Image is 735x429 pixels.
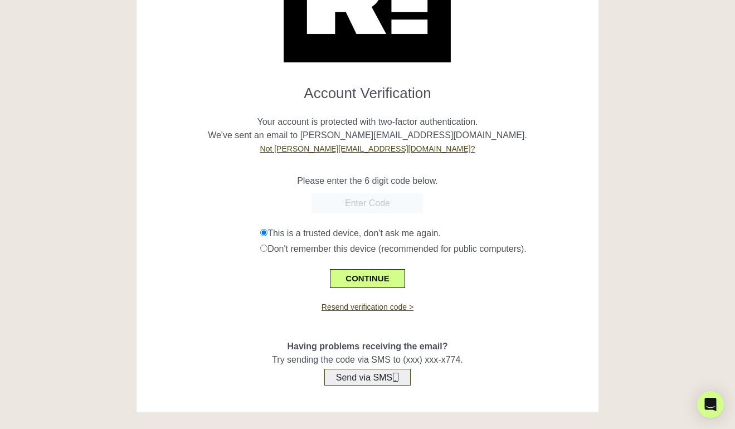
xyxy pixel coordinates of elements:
[260,144,475,153] a: Not [PERSON_NAME][EMAIL_ADDRESS][DOMAIN_NAME]?
[145,76,590,102] h1: Account Verification
[260,242,590,256] div: Don't remember this device (recommended for public computers).
[330,269,405,288] button: CONTINUE
[324,369,411,386] button: Send via SMS
[145,174,590,188] p: Please enter the 6 digit code below.
[311,193,423,213] input: Enter Code
[145,102,590,155] p: Your account is protected with two-factor authentication. We've sent an email to [PERSON_NAME][EM...
[322,303,413,311] a: Resend verification code >
[260,227,590,240] div: This is a trusted device, don't ask me again.
[697,391,724,418] div: Open Intercom Messenger
[145,313,590,386] div: Try sending the code via SMS to (xxx) xxx-x774.
[287,342,447,351] span: Having problems receiving the email?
